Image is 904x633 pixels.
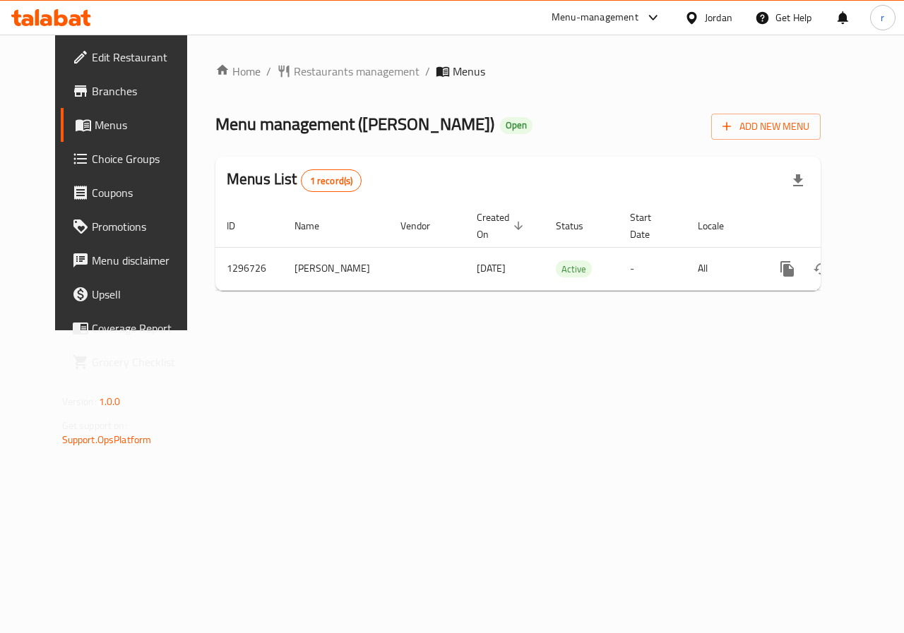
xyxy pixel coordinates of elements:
span: Choice Groups [92,150,195,167]
a: Home [215,63,261,80]
span: Coupons [92,184,195,201]
span: ID [227,217,254,234]
a: Upsell [61,277,206,311]
span: Menu management ( [PERSON_NAME] ) [215,108,494,140]
span: Status [556,217,602,234]
a: Branches [61,74,206,108]
a: Choice Groups [61,142,206,176]
button: Add New Menu [711,114,821,140]
span: Menu disclaimer [92,252,195,269]
li: / [425,63,430,80]
span: Restaurants management [294,63,420,80]
span: Open [500,119,533,131]
button: Change Status [804,252,838,286]
div: Export file [781,164,815,198]
span: Name [295,217,338,234]
span: Menus [95,116,195,133]
a: Promotions [61,210,206,243]
a: Support.OpsPlatform [62,430,152,449]
span: Edit Restaurant [92,49,195,66]
span: r [881,10,884,25]
span: Created On [477,209,528,243]
a: Restaurants management [277,63,420,80]
span: Active [556,261,592,277]
a: Coupons [61,176,206,210]
span: 1.0.0 [99,392,121,411]
span: Version: [62,392,97,411]
a: Menus [61,108,206,142]
td: [PERSON_NAME] [283,247,389,290]
td: - [619,247,686,290]
a: Menu disclaimer [61,243,206,277]
a: Coverage Report [61,311,206,345]
div: Menu-management [552,9,638,26]
nav: breadcrumb [215,63,821,80]
span: 1 record(s) [302,174,362,188]
span: Add New Menu [722,118,809,135]
span: Start Date [630,209,670,243]
span: Vendor [400,217,448,234]
span: Menus [453,63,485,80]
td: 1296726 [215,247,283,290]
span: Upsell [92,286,195,303]
span: Get support on: [62,416,127,435]
li: / [266,63,271,80]
span: Locale [698,217,742,234]
td: All [686,247,759,290]
a: Grocery Checklist [61,345,206,379]
span: Grocery Checklist [92,354,195,370]
h2: Menus List [227,169,362,192]
span: Promotions [92,218,195,235]
div: Total records count [301,169,362,192]
div: Open [500,117,533,134]
button: more [771,252,804,286]
span: [DATE] [477,259,506,277]
div: Jordan [705,10,732,25]
a: Edit Restaurant [61,40,206,74]
span: Branches [92,83,195,100]
span: Coverage Report [92,320,195,337]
